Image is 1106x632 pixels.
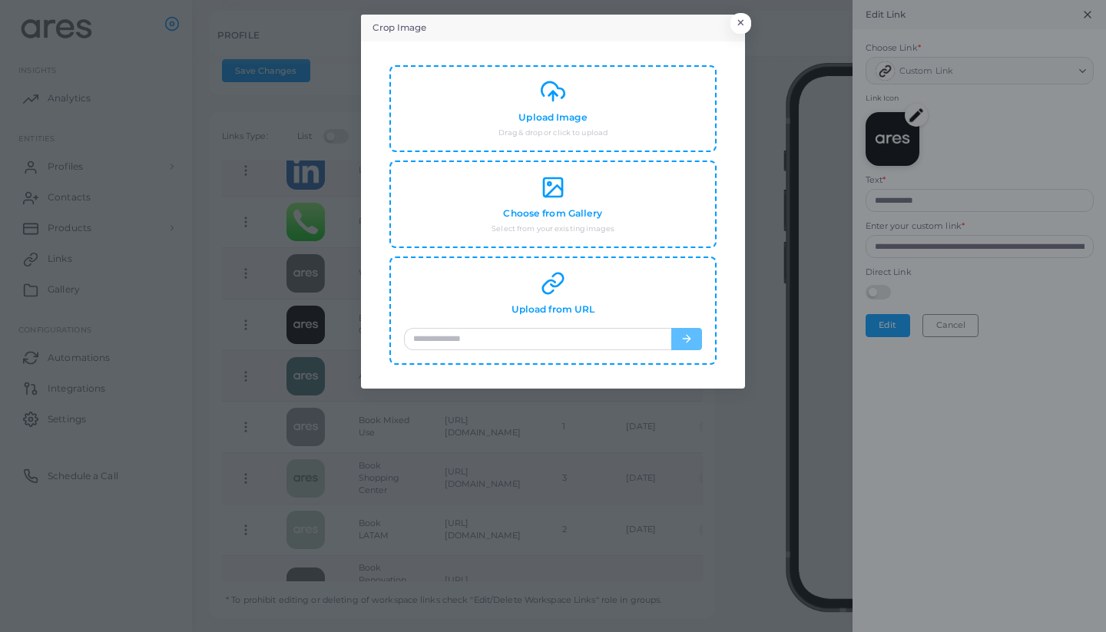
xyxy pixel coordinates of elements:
h4: Choose from Gallery [503,208,602,220]
small: Drag & drop or click to upload [498,127,608,138]
button: Close [730,13,751,33]
h4: Upload from URL [512,304,595,316]
h4: Upload Image [518,112,587,124]
small: Select from your existing images [492,223,614,234]
h5: Crop Image [373,22,426,35]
